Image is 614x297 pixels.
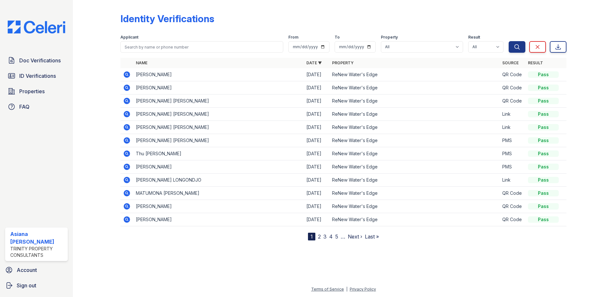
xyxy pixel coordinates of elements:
label: Applicant [120,35,138,40]
label: Property [381,35,398,40]
td: PMS [500,147,525,160]
td: [DATE] [304,200,329,213]
div: Pass [528,203,559,210]
a: Name [136,60,147,65]
div: Trinity Property Consultants [10,246,65,258]
a: Privacy Policy [350,287,376,292]
a: Properties [5,85,68,98]
td: Link [500,121,525,134]
td: [PERSON_NAME] [PERSON_NAME] [133,108,304,121]
a: Terms of Service [311,287,344,292]
td: [PERSON_NAME] [PERSON_NAME] [133,121,304,134]
td: PMS [500,134,525,147]
a: ID Verifications [5,69,68,82]
td: [DATE] [304,147,329,160]
td: [PERSON_NAME] [133,81,304,94]
td: [DATE] [304,121,329,134]
span: … [341,233,345,240]
div: 1 [308,233,315,240]
td: ReNew Water's Edge [329,147,500,160]
span: ID Verifications [19,72,56,80]
span: Doc Verifications [19,57,61,64]
span: Sign out [17,282,36,289]
td: [DATE] [304,68,329,81]
td: ReNew Water's Edge [329,81,500,94]
td: [DATE] [304,134,329,147]
label: From [288,35,298,40]
a: Next › [348,233,362,240]
td: [DATE] [304,213,329,226]
td: [DATE] [304,108,329,121]
td: MATUMONA [PERSON_NAME] [133,187,304,200]
td: Link [500,108,525,121]
a: 2 [318,233,321,240]
div: Pass [528,85,559,91]
div: Pass [528,137,559,144]
a: FAQ [5,100,68,113]
a: 5 [335,233,338,240]
div: Pass [528,98,559,104]
td: ReNew Water's Edge [329,134,500,147]
td: Thu [PERSON_NAME] [133,147,304,160]
td: QR Code [500,213,525,226]
td: ReNew Water's Edge [329,108,500,121]
td: ReNew Water's Edge [329,200,500,213]
a: Last » [365,233,379,240]
td: ReNew Water's Edge [329,187,500,200]
div: Pass [528,150,559,157]
input: Search by name or phone number [120,41,283,53]
label: Result [468,35,480,40]
div: Pass [528,124,559,130]
label: To [335,35,340,40]
td: [PERSON_NAME] [133,160,304,174]
td: QR Code [500,200,525,213]
td: [PERSON_NAME] [133,213,304,226]
a: Doc Verifications [5,54,68,67]
td: ReNew Water's Edge [329,68,500,81]
td: [PERSON_NAME] LONGONDJO [133,174,304,187]
div: | [346,287,347,292]
td: Link [500,174,525,187]
td: [PERSON_NAME] [133,200,304,213]
div: Identity Verifications [120,13,214,24]
a: Property [332,60,354,65]
td: PMS [500,160,525,174]
a: Sign out [3,279,70,292]
td: [DATE] [304,187,329,200]
a: 3 [323,233,327,240]
td: ReNew Water's Edge [329,213,500,226]
td: [PERSON_NAME] [PERSON_NAME] [133,134,304,147]
div: Pass [528,164,559,170]
td: [DATE] [304,174,329,187]
td: [PERSON_NAME] [PERSON_NAME] [133,94,304,108]
div: Pass [528,216,559,223]
td: ReNew Water's Edge [329,94,500,108]
div: Pass [528,190,559,196]
a: Date ▼ [306,60,322,65]
a: Account [3,264,70,276]
a: 4 [329,233,333,240]
div: Pass [528,111,559,117]
a: Result [528,60,543,65]
td: ReNew Water's Edge [329,160,500,174]
td: [DATE] [304,160,329,174]
div: Pass [528,71,559,78]
span: Account [17,266,37,274]
td: [PERSON_NAME] [133,68,304,81]
a: Source [502,60,519,65]
td: QR Code [500,187,525,200]
td: QR Code [500,81,525,94]
td: QR Code [500,68,525,81]
td: QR Code [500,94,525,108]
div: Pass [528,177,559,183]
span: FAQ [19,103,30,111]
img: CE_Logo_Blue-a8612792a0a2168367f1c8372b55b34899dd931a85d93a1a3d3e32e68fde9ad4.png [3,21,70,33]
td: ReNew Water's Edge [329,121,500,134]
div: Asiana [PERSON_NAME] [10,230,65,246]
td: [DATE] [304,81,329,94]
td: ReNew Water's Edge [329,174,500,187]
span: Properties [19,87,45,95]
td: [DATE] [304,94,329,108]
